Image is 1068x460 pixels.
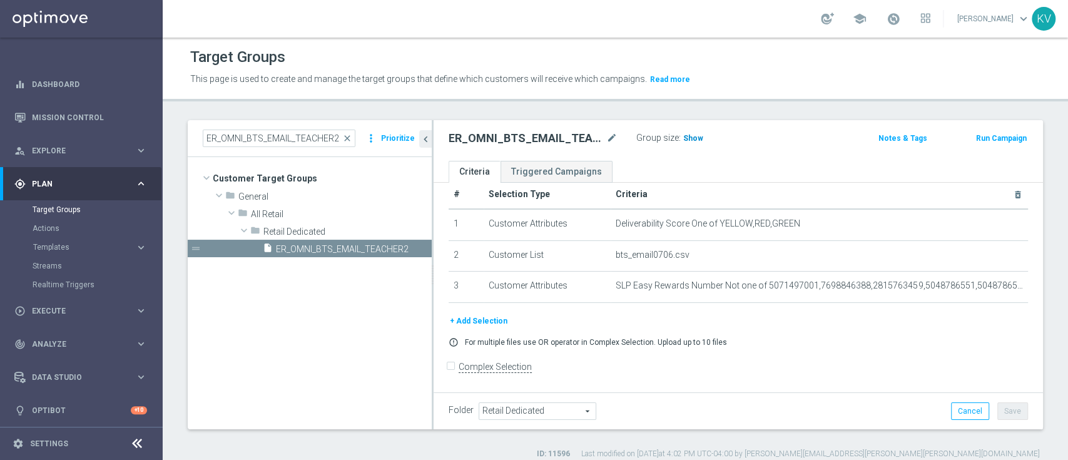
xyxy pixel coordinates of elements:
[975,131,1028,145] button: Run Campaign
[14,146,148,156] button: person_search Explore keyboard_arrow_right
[683,134,703,143] span: Show
[449,131,604,146] h2: ER_OMNI_BTS_EMAIL_TEACHER2
[203,130,355,147] input: Quick find group or folder
[606,131,618,146] i: mode_edit
[33,238,161,257] div: Templates
[14,339,135,350] div: Analyze
[1013,190,1023,200] i: delete_forever
[484,240,611,272] td: Customer List
[449,272,484,303] td: 3
[14,372,135,383] div: Data Studio
[679,133,681,143] label: :
[14,406,148,416] div: lightbulb Optibot +10
[32,180,135,188] span: Plan
[997,402,1028,420] button: Save
[1032,7,1055,31] div: KV
[33,205,130,215] a: Target Groups
[238,192,432,202] span: General
[263,227,432,237] span: Retail Dedicated
[32,394,131,427] a: Optibot
[14,68,147,101] div: Dashboard
[365,130,377,147] i: more_vert
[14,79,26,90] i: equalizer
[33,243,135,251] div: Templates
[449,209,484,240] td: 1
[213,170,432,187] span: Customer Target Groups
[14,394,147,427] div: Optibot
[14,179,148,189] button: gps_fixed Plan keyboard_arrow_right
[250,225,260,240] i: folder
[951,402,989,420] button: Cancel
[877,131,928,145] button: Notes & Tags
[33,242,148,252] button: Templates keyboard_arrow_right
[14,101,147,134] div: Mission Control
[33,257,161,275] div: Streams
[32,101,147,134] a: Mission Control
[135,242,147,253] i: keyboard_arrow_right
[135,338,147,350] i: keyboard_arrow_right
[14,145,26,156] i: person_search
[276,244,432,255] span: ER_OMNI_BTS_EMAIL_TEACHER2
[616,280,1023,291] span: SLP Easy Rewards Number Not one of 5071497001,7698846388,2815763459,5048786551,5048786551,5048786...
[616,250,689,260] span: bts_email0706.csv
[14,372,148,382] button: Data Studio keyboard_arrow_right
[33,261,130,271] a: Streams
[449,161,501,183] a: Criteria
[32,374,135,381] span: Data Studio
[14,305,26,317] i: play_circle_outline
[32,68,147,101] a: Dashboard
[33,200,161,219] div: Target Groups
[649,73,691,86] button: Read more
[251,209,432,220] span: All Retail
[449,240,484,272] td: 2
[449,314,509,328] button: + Add Selection
[30,440,68,447] a: Settings
[14,339,148,349] button: track_changes Analyze keyboard_arrow_right
[263,243,273,257] i: insert_drive_file
[14,178,26,190] i: gps_fixed
[379,130,417,147] button: Prioritize
[449,180,484,209] th: #
[33,275,161,294] div: Realtime Triggers
[956,9,1032,28] a: [PERSON_NAME]keyboard_arrow_down
[449,405,474,416] label: Folder
[14,145,135,156] div: Explore
[33,280,130,290] a: Realtime Triggers
[465,337,727,347] p: For multiple files use OR operator in Complex Selection. Upload up to 10 files
[190,74,647,84] span: This page is used to create and manage the target groups that define which customers will receive...
[616,218,800,229] span: Deliverability Score One of YELLOW,RED,GREEN
[853,12,867,26] span: school
[32,340,135,348] span: Analyze
[135,145,147,156] i: keyboard_arrow_right
[14,79,148,89] button: equalizer Dashboard
[135,305,147,317] i: keyboard_arrow_right
[33,219,161,238] div: Actions
[419,130,432,148] button: chevron_left
[32,307,135,315] span: Execute
[131,406,147,414] div: +10
[14,305,135,317] div: Execute
[135,178,147,190] i: keyboard_arrow_right
[14,339,26,350] i: track_changes
[484,180,611,209] th: Selection Type
[342,133,352,143] span: close
[225,190,235,205] i: folder
[33,223,130,233] a: Actions
[238,208,248,222] i: folder
[14,113,148,123] button: Mission Control
[14,306,148,316] button: play_circle_outline Execute keyboard_arrow_right
[14,405,26,416] i: lightbulb
[135,371,147,383] i: keyboard_arrow_right
[420,133,432,145] i: chevron_left
[501,161,613,183] a: Triggered Campaigns
[537,449,570,459] label: ID: 11596
[459,361,532,373] label: Complex Selection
